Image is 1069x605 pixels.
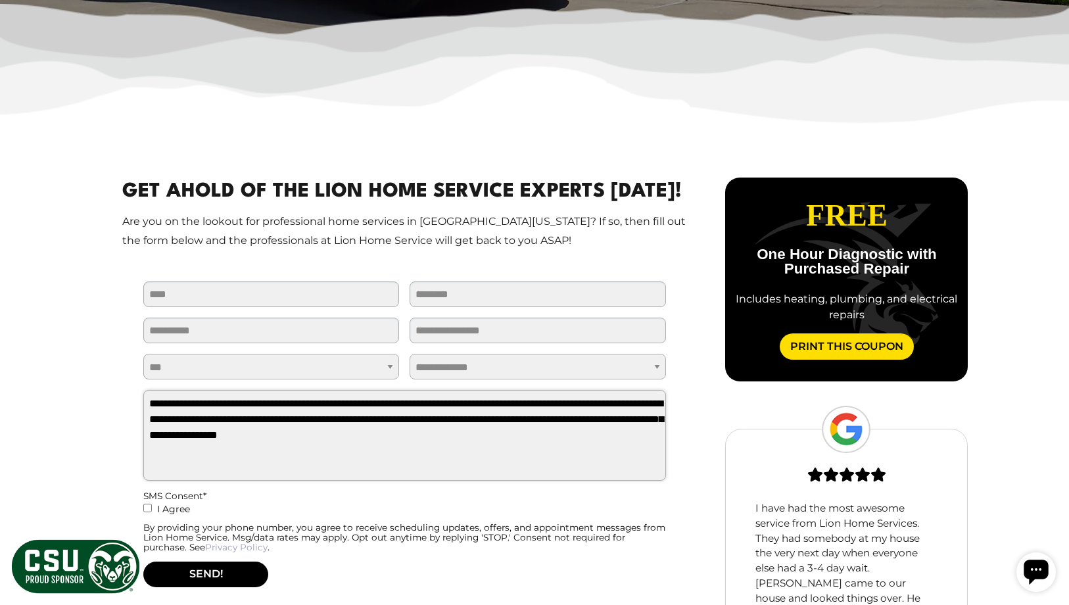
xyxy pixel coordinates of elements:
div: Open chat widget [5,5,45,45]
div: carousel [725,178,968,381]
div: SMS Consent [143,491,666,501]
label: I Agree [143,501,666,523]
button: SEND! [143,562,268,587]
a: Privacy Policy [205,542,268,552]
div: Includes heating, plumbing, and electrical repairs [736,291,958,323]
img: CSU Sponsor Badge [10,538,141,595]
p: One Hour Diagnostic with Purchased Repair [736,247,958,277]
h2: Get Ahold Of The Lion Home Service Experts [DATE]! [122,178,687,207]
input: I Agree [143,504,152,512]
p: Are you on the lookout for professional home services in [GEOGRAPHIC_DATA][US_STATE]? If so, then... [122,212,687,251]
img: Google Logo [822,406,870,453]
div: slide 4 [725,178,968,381]
span: Free [806,199,888,232]
a: Print This Coupon [780,333,914,360]
div: By providing your phone number, you agree to receive scheduling updates, offers, and appointment ... [143,523,666,552]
